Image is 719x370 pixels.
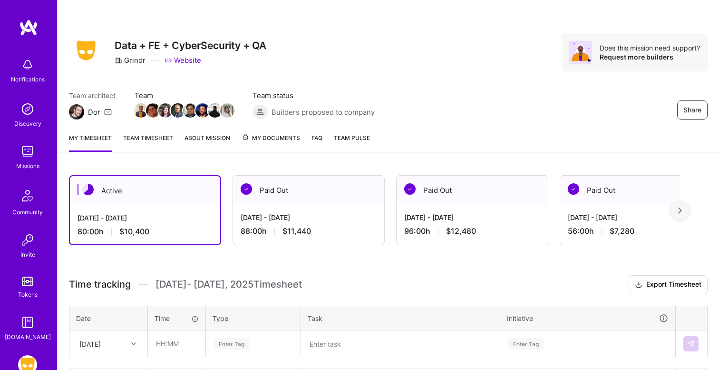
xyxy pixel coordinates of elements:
span: Share [683,105,701,115]
div: Tokens [18,290,38,300]
a: Team timesheet [123,133,173,152]
i: icon Download [635,280,642,290]
div: Time [155,313,199,323]
a: My timesheet [69,133,112,152]
div: Does this mission need support? [600,43,700,52]
img: bell [18,55,37,74]
span: Team architect [69,90,116,100]
img: tokens [22,277,33,286]
div: Paid Out [233,176,384,205]
img: right [678,207,682,214]
img: Team Member Avatar [158,103,173,118]
a: About Mission [185,133,230,152]
img: Team Member Avatar [220,103,234,118]
a: Team Member Avatar [159,102,172,119]
img: teamwork [18,142,37,161]
i: icon Chevron [131,341,136,346]
span: $10,400 [119,227,149,237]
div: Grindr [115,55,146,65]
a: Team Member Avatar [221,102,233,119]
a: Team Member Avatar [135,102,147,119]
div: [DATE] - [DATE] [241,212,377,222]
img: Team Member Avatar [195,103,210,118]
div: Paid Out [397,176,548,205]
img: Community [16,184,39,207]
a: My Documents [242,133,300,152]
img: Paid Out [241,183,252,195]
i: icon Mail [104,108,112,116]
img: Paid Out [404,183,416,195]
div: 56:00 h [568,226,704,236]
h3: Data + FE + CyberSecurity + QA [115,40,266,51]
img: Invite [18,230,37,250]
span: Builders proposed to company [272,107,375,117]
img: Team Member Avatar [146,103,160,118]
img: Team Member Avatar [171,103,185,118]
img: Builders proposed to company [253,104,268,120]
img: guide book [18,313,37,332]
div: Paid Out [560,176,711,205]
div: Community [12,207,43,217]
span: Time tracking [69,279,131,290]
img: Company Logo [69,38,103,63]
a: FAQ [311,133,322,152]
span: $7,280 [610,226,634,236]
a: Team Member Avatar [196,102,209,119]
div: 96:00 h [404,226,540,236]
img: Team Member Avatar [134,103,148,118]
span: Team status [253,90,375,100]
div: Dor [88,107,100,117]
span: $11,440 [282,226,311,236]
div: Enter Tag [508,336,544,351]
div: Request more builders [600,52,700,61]
img: Team Member Avatar [183,103,197,118]
button: Export Timesheet [629,275,708,294]
th: Task [301,306,500,330]
div: 88:00 h [241,226,377,236]
div: Active [70,176,220,205]
span: $12,480 [446,226,476,236]
th: Type [206,306,301,330]
div: [DATE] [79,339,101,349]
div: Initiative [507,313,669,324]
div: [DATE] - [DATE] [78,213,213,223]
a: Team Member Avatar [209,102,221,119]
img: logo [19,19,38,36]
span: Team Pulse [334,134,370,141]
span: [DATE] - [DATE] , 2025 Timesheet [155,279,302,290]
a: Team Member Avatar [172,102,184,119]
span: Team [135,90,233,100]
img: Active [82,184,94,195]
a: Website [165,55,201,65]
img: Submit [687,340,695,348]
div: [DATE] - [DATE] [404,212,540,222]
img: Team Member Avatar [208,103,222,118]
div: Enter Tag [214,336,249,351]
img: discovery [18,100,37,119]
img: Avatar [569,41,592,64]
span: My Documents [242,133,300,143]
div: 80:00 h [78,227,213,237]
th: Date [69,306,148,330]
i: icon CompanyGray [115,57,122,64]
div: Invite [20,250,35,260]
div: Missions [16,161,39,171]
input: HH:MM [148,331,205,356]
a: Team Pulse [334,133,370,152]
div: Notifications [11,74,45,84]
img: Paid Out [568,183,579,195]
a: Team Member Avatar [147,102,159,119]
button: Share [677,100,708,120]
a: Team Member Avatar [184,102,196,119]
div: [DOMAIN_NAME] [5,332,51,342]
div: Discovery [14,119,41,129]
div: [DATE] - [DATE] [568,212,704,222]
img: Team Architect [69,104,84,120]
